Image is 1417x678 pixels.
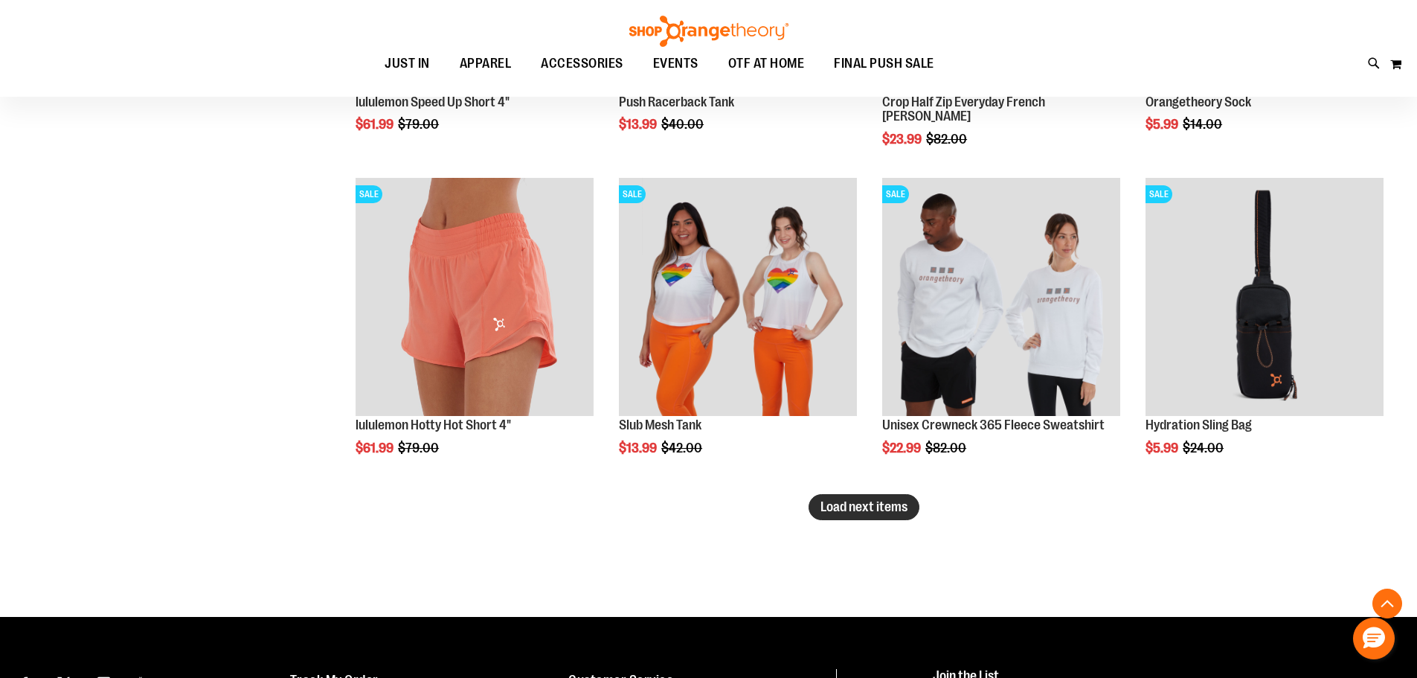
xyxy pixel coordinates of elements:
span: EVENTS [653,47,698,80]
a: EVENTS [638,47,713,81]
span: SALE [1146,185,1172,203]
a: OTF AT HOME [713,47,820,81]
img: Product image for Hydration Sling Bag [1146,178,1384,416]
span: JUST IN [385,47,430,80]
a: Hydration Sling Bag [1146,418,1252,432]
a: lululemon Hotty Hot Short 4"SALE [356,178,594,418]
button: Hello, have a question? Let’s chat. [1353,618,1395,659]
a: FINAL PUSH SALE [819,47,949,80]
span: $82.00 [925,441,968,455]
img: lululemon Hotty Hot Short 4" [356,178,594,416]
span: $79.00 [398,117,441,132]
button: Back To Top [1372,589,1402,618]
a: JUST IN [370,47,445,81]
span: $5.99 [1146,441,1180,455]
span: SALE [356,185,382,203]
span: $40.00 [661,117,706,132]
span: $42.00 [661,441,704,455]
div: product [1138,170,1391,493]
span: Load next items [820,499,907,514]
a: lululemon Speed Up Short 4" [356,95,510,109]
a: Slub Mesh Tank [619,418,701,432]
span: APPAREL [460,47,512,80]
div: product [611,170,864,493]
a: Product image for Slub Mesh TankSALE [619,178,857,418]
a: Product image for Hydration Sling BagSALE [1146,178,1384,418]
span: SALE [882,185,909,203]
a: lululemon Hotty Hot Short 4" [356,418,511,432]
a: Crop Half Zip Everyday French [PERSON_NAME] [882,95,1045,124]
span: OTF AT HOME [728,47,805,80]
span: $61.99 [356,441,396,455]
div: product [875,170,1128,493]
span: ACCESSORIES [541,47,623,80]
span: SALE [619,185,646,203]
span: $24.00 [1183,441,1226,455]
span: $23.99 [882,132,924,147]
a: APPAREL [445,47,527,81]
img: Shop Orangetheory [627,16,791,47]
span: $14.00 [1183,117,1224,132]
a: Unisex Crewneck 365 Fleece Sweatshirt [882,418,1105,432]
span: $13.99 [619,441,659,455]
span: $61.99 [356,117,396,132]
span: $82.00 [926,132,969,147]
span: $22.99 [882,441,923,455]
img: Product image for Slub Mesh Tank [619,178,857,416]
a: Push Racerback Tank [619,95,734,109]
a: Product image for Unisex Crewneck 365 Fleece SweatshirtSALE [882,178,1120,418]
img: Product image for Unisex Crewneck 365 Fleece Sweatshirt [882,178,1120,416]
span: $79.00 [398,441,441,455]
a: Orangetheory Sock [1146,95,1251,109]
span: $13.99 [619,117,659,132]
span: $5.99 [1146,117,1180,132]
button: Load next items [809,494,919,520]
div: product [348,170,601,493]
a: ACCESSORIES [526,47,638,81]
span: FINAL PUSH SALE [834,47,934,80]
